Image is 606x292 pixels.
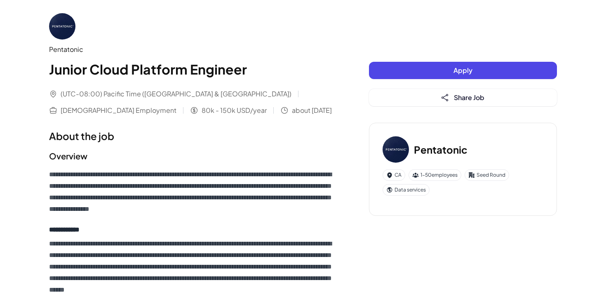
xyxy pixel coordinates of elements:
[49,128,336,143] h1: About the job
[61,105,176,115] span: [DEMOGRAPHIC_DATA] Employment
[383,169,405,181] div: CA
[383,136,409,163] img: Pe
[49,150,336,162] h2: Overview
[369,62,557,79] button: Apply
[453,66,472,75] span: Apply
[49,59,336,79] h1: Junior Cloud Platform Engineer
[454,93,484,102] span: Share Job
[49,44,336,54] div: Pentatonic
[414,142,467,157] h3: Pentatonic
[383,184,430,196] div: Data services
[49,13,75,40] img: Pe
[409,169,461,181] div: 1-50 employees
[292,105,332,115] span: about [DATE]
[61,89,291,99] span: (UTC-08:00) Pacific Time ([GEOGRAPHIC_DATA] & [GEOGRAPHIC_DATA])
[369,89,557,106] button: Share Job
[465,169,509,181] div: Seed Round
[202,105,267,115] span: 80k - 150k USD/year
